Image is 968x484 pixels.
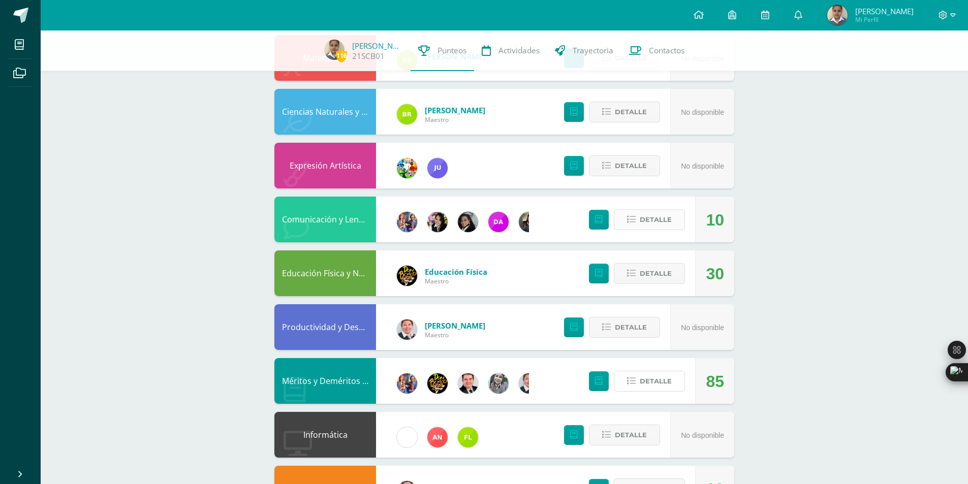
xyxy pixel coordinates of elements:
[681,431,724,439] span: No disponible
[438,45,466,56] span: Punteos
[615,426,647,444] span: Detalle
[352,51,385,61] a: 21SCB01
[397,427,417,447] img: cae4b36d6049cd6b8500bd0f72497672.png
[397,266,417,286] img: eda3c0d1caa5ac1a520cf0290d7c6ae4.png
[427,212,448,232] img: 282f7266d1216b456af8b3d5ef4bcc50.png
[274,304,376,350] div: Productividad y Desarrollo
[640,264,672,283] span: Detalle
[547,30,621,71] a: Trayectoria
[274,143,376,188] div: Expresión Artística
[614,371,685,392] button: Detalle
[589,155,660,176] button: Detalle
[855,6,914,16] span: [PERSON_NAME]
[681,162,724,170] span: No disponible
[706,197,724,243] div: 10
[589,317,660,338] button: Detalle
[573,45,613,56] span: Trayectoria
[427,427,448,447] img: 35a1f8cfe552b0525d1a6bbd90ff6c8c.png
[274,412,376,458] div: Informática
[427,373,448,394] img: eda3c0d1caa5ac1a520cf0290d7c6ae4.png
[336,49,347,62] span: 116
[397,319,417,340] img: 08e00a7f0eb7830fd2468c6dcb3aac58.png
[274,250,376,296] div: Educación Física y Natación
[458,427,478,447] img: d6c3c6168549c828b01e81933f68206c.png
[488,212,509,232] img: 20293396c123fa1d0be50d4fd90c658f.png
[458,212,478,232] img: 7bd163c6daa573cac875167af135d202.png
[397,104,417,124] img: 91fb60d109cd21dad9818b7e10cccf2e.png
[274,89,376,135] div: Ciencias Naturales y Tecnología
[425,105,485,115] span: [PERSON_NAME]
[614,209,685,230] button: Detalle
[681,108,724,116] span: No disponible
[411,30,474,71] a: Punteos
[640,210,672,229] span: Detalle
[274,358,376,404] div: Méritos y Deméritos 5to. Primaria ¨B¨
[614,263,685,284] button: Detalle
[274,197,376,242] div: Comunicación y Lenguaje L.3 (Inglés y Laboratorio)
[649,45,684,56] span: Contactos
[458,373,478,394] img: 57933e79c0f622885edf5cfea874362b.png
[397,158,417,178] img: 159e24a6ecedfdf8f489544946a573f0.png
[425,320,485,331] span: [PERSON_NAME]
[397,212,417,232] img: 3f4c0a665c62760dc8d25f6423ebedea.png
[615,103,647,121] span: Detalle
[352,41,403,51] a: [PERSON_NAME]
[589,102,660,122] button: Detalle
[397,373,417,394] img: 3f4c0a665c62760dc8d25f6423ebedea.png
[615,318,647,337] span: Detalle
[706,251,724,297] div: 30
[855,15,914,24] span: Mi Perfil
[519,373,539,394] img: 08e00a7f0eb7830fd2468c6dcb3aac58.png
[706,359,724,404] div: 85
[427,158,448,178] img: 1cada5f849fe5bdc664534ba8dc5ae20.png
[621,30,692,71] a: Contactos
[589,425,660,445] button: Detalle
[425,115,485,124] span: Maestro
[425,277,487,285] span: Maestro
[474,30,547,71] a: Actividades
[615,156,647,175] span: Detalle
[681,324,724,332] span: No disponible
[425,331,485,339] span: Maestro
[488,373,509,394] img: cba4c69ace659ae4cf02a5761d9a2473.png
[425,267,487,277] span: Educación Física
[498,45,540,56] span: Actividades
[324,40,345,60] img: 193c62e8dc14977076698c9988c57c15.png
[640,372,672,391] span: Detalle
[827,5,848,25] img: 193c62e8dc14977076698c9988c57c15.png
[519,212,539,232] img: f727c7009b8e908c37d274233f9e6ae1.png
